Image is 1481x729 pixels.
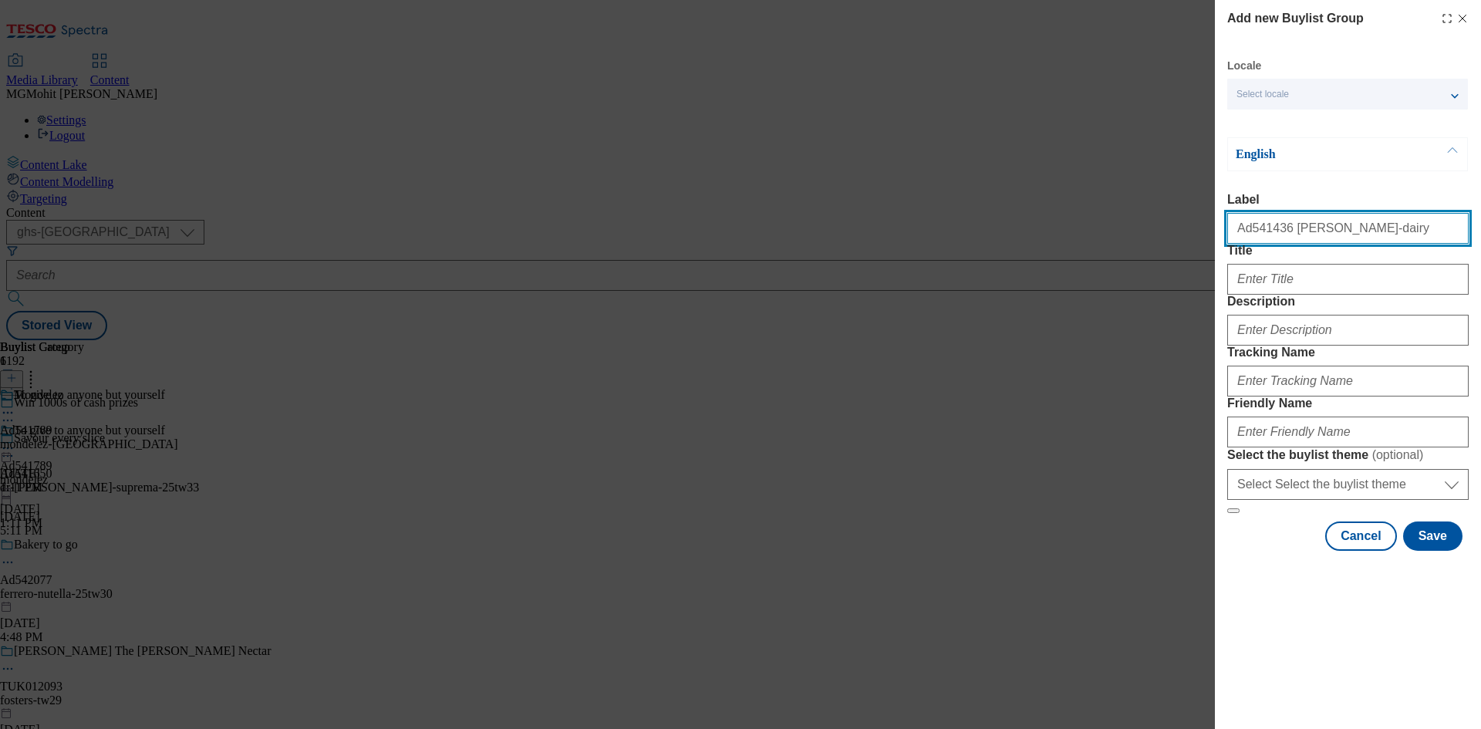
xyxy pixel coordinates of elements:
[1227,346,1469,359] label: Tracking Name
[1227,79,1468,110] button: Select locale
[1227,295,1469,309] label: Description
[1227,315,1469,346] input: Enter Description
[1227,9,1364,28] h4: Add new Buylist Group
[1227,397,1469,410] label: Friendly Name
[1227,264,1469,295] input: Enter Title
[1236,89,1289,100] span: Select locale
[1325,521,1396,551] button: Cancel
[1372,448,1424,461] span: ( optional )
[1227,447,1469,463] label: Select the buylist theme
[1227,213,1469,244] input: Enter Label
[1227,244,1469,258] label: Title
[1227,62,1261,70] label: Locale
[1227,366,1469,397] input: Enter Tracking Name
[1227,417,1469,447] input: Enter Friendly Name
[1403,521,1462,551] button: Save
[1227,193,1469,207] label: Label
[1236,147,1398,162] p: English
